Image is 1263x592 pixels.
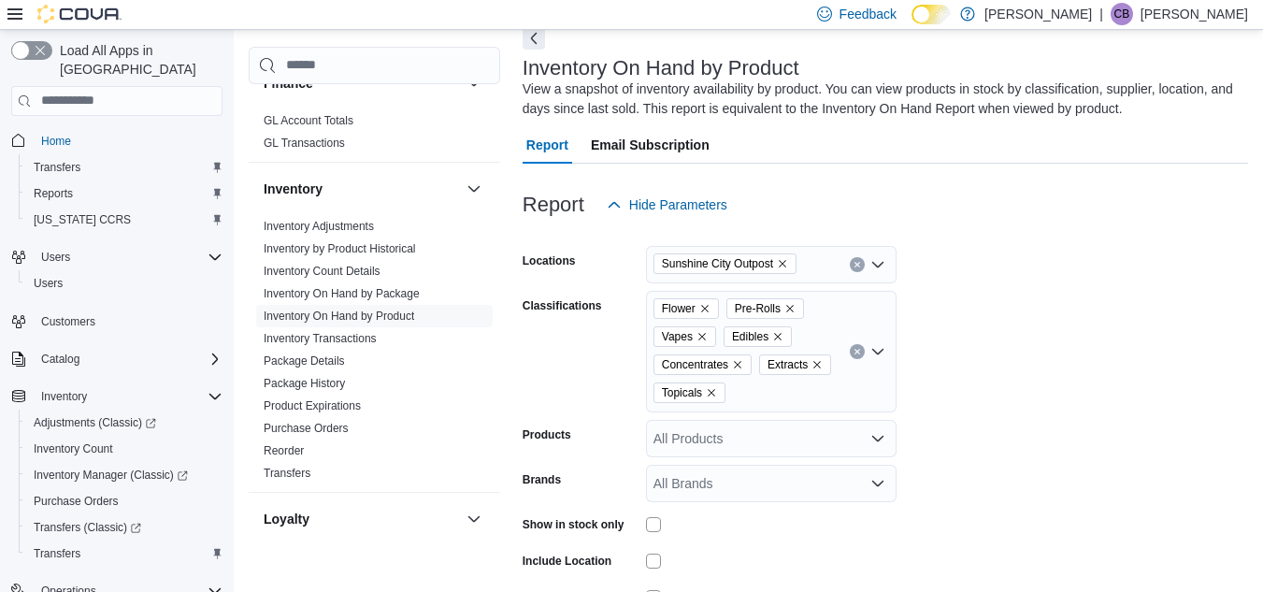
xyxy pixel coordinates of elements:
[34,276,63,291] span: Users
[26,464,195,486] a: Inventory Manager (Classic)
[264,443,304,458] span: Reorder
[772,331,783,342] button: Remove Edibles from selection in this group
[34,310,222,333] span: Customers
[911,24,912,25] span: Dark Mode
[264,354,345,368] a: Package Details
[264,286,420,301] span: Inventory On Hand by Package
[662,355,728,374] span: Concentrates
[26,412,164,434] a: Adjustments (Classic)
[870,257,885,272] button: Open list of options
[777,258,788,269] button: Remove Sunshine City Outpost from selection in this group
[34,130,79,152] a: Home
[264,467,310,480] a: Transfers
[4,383,230,410] button: Inventory
[463,72,485,94] button: Finance
[264,377,345,390] a: Package History
[526,126,568,164] span: Report
[26,464,222,486] span: Inventory Manager (Classic)
[4,244,230,270] button: Users
[599,186,735,224] button: Hide Parameters
[264,219,374,234] span: Inventory Adjustments
[463,508,485,530] button: Loyalty
[653,253,797,274] span: Sunshine City Outpost
[759,354,831,375] span: Extracts
[523,517,624,532] label: Show in stock only
[870,344,885,359] button: Open list of options
[768,355,808,374] span: Extracts
[26,156,222,179] span: Transfers
[1111,3,1133,25] div: Casey Bennett
[1099,3,1103,25] p: |
[34,415,156,430] span: Adjustments (Classic)
[34,468,188,483] span: Inventory Manager (Classic)
[264,180,323,198] h3: Inventory
[26,156,88,179] a: Transfers
[34,160,80,175] span: Transfers
[264,376,345,391] span: Package History
[4,127,230,154] button: Home
[34,385,222,408] span: Inventory
[264,265,380,278] a: Inventory Count Details
[41,134,71,149] span: Home
[984,3,1092,25] p: [PERSON_NAME]
[696,331,708,342] button: Remove Vapes from selection in this group
[26,542,222,565] span: Transfers
[591,126,710,164] span: Email Subscription
[811,359,823,370] button: Remove Extracts from selection in this group
[52,41,222,79] span: Load All Apps in [GEOGRAPHIC_DATA]
[34,186,73,201] span: Reports
[264,422,349,435] a: Purchase Orders
[264,310,414,323] a: Inventory On Hand by Product
[264,113,353,128] span: GL Account Totals
[850,344,865,359] button: Clear input
[523,298,602,313] label: Classifications
[26,209,222,231] span: Washington CCRS
[26,542,88,565] a: Transfers
[26,490,222,513] span: Purchase Orders
[19,514,230,541] a: Transfers (Classic)
[264,354,345,368] span: Package Details
[784,303,796,314] button: Remove Pre-Rolls from selection in this group
[732,359,743,370] button: Remove Concentrates from selection in this group
[264,220,374,233] a: Inventory Adjustments
[34,348,222,370] span: Catalog
[249,215,500,492] div: Inventory
[850,257,865,272] button: Clear input
[523,27,545,50] button: Next
[523,79,1239,119] div: View a snapshot of inventory availability by product. You can view products in stock by classific...
[629,195,727,214] span: Hide Parameters
[523,253,576,268] label: Locations
[34,246,78,268] button: Users
[264,114,353,127] a: GL Account Totals
[19,488,230,514] button: Purchase Orders
[4,346,230,372] button: Catalog
[264,331,377,346] span: Inventory Transactions
[523,472,561,487] label: Brands
[264,332,377,345] a: Inventory Transactions
[26,272,222,295] span: Users
[19,180,230,207] button: Reports
[34,348,87,370] button: Catalog
[840,5,897,23] span: Feedback
[19,410,230,436] a: Adjustments (Classic)
[724,326,792,347] span: Edibles
[26,182,80,205] a: Reports
[26,412,222,434] span: Adjustments (Classic)
[732,327,768,346] span: Edibles
[653,383,725,403] span: Topicals
[41,352,79,367] span: Catalog
[662,327,693,346] span: Vapes
[26,438,121,460] a: Inventory Count
[34,546,80,561] span: Transfers
[264,242,416,255] a: Inventory by Product Historical
[249,109,500,162] div: Finance
[662,299,696,318] span: Flower
[37,5,122,23] img: Cova
[523,427,571,442] label: Products
[264,136,345,151] span: GL Transactions
[264,444,304,457] a: Reorder
[34,212,131,227] span: [US_STATE] CCRS
[870,476,885,491] button: Open list of options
